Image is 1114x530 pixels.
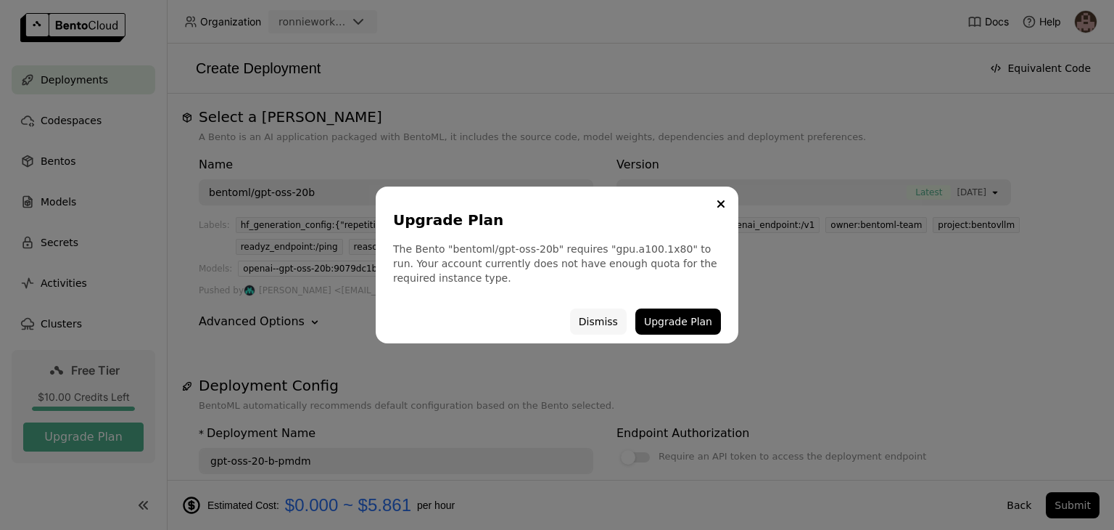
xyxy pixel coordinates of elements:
[393,242,721,285] div: The Bento "bentoml/gpt-oss-20b" requires "gpu.a100.1x80" to run. Your account currently does not ...
[712,195,730,213] button: Close
[376,187,738,343] div: dialog
[570,309,627,335] button: Dismiss
[635,309,721,335] button: Upgrade Plan
[393,210,715,230] div: Upgrade Plan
